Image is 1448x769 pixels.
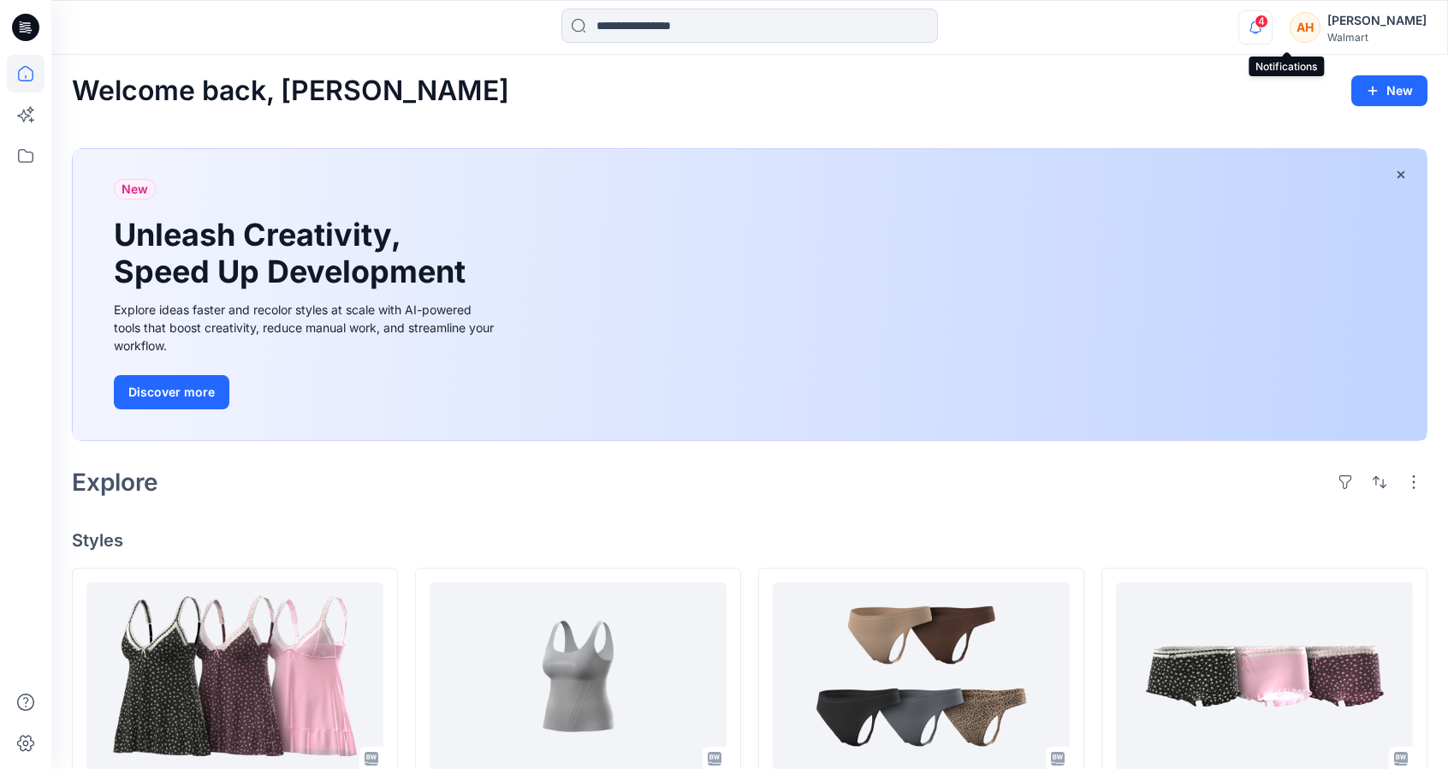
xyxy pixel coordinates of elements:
[1327,10,1427,31] div: [PERSON_NAME]
[72,75,509,107] h2: Welcome back, [PERSON_NAME]
[114,375,229,409] button: Discover more
[114,375,499,409] a: Discover more
[114,301,499,355] div: Explore ideas faster and recolor styles at scale with AI-powered tools that boost creativity, red...
[1351,75,1427,106] button: New
[1290,12,1320,43] div: AH
[72,530,1427,551] h4: Styles
[114,217,473,290] h1: Unleash Creativity, Speed Up Development
[72,468,158,496] h2: Explore
[1255,15,1268,28] span: 4
[122,179,148,200] span: New
[1327,31,1427,44] div: Walmart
